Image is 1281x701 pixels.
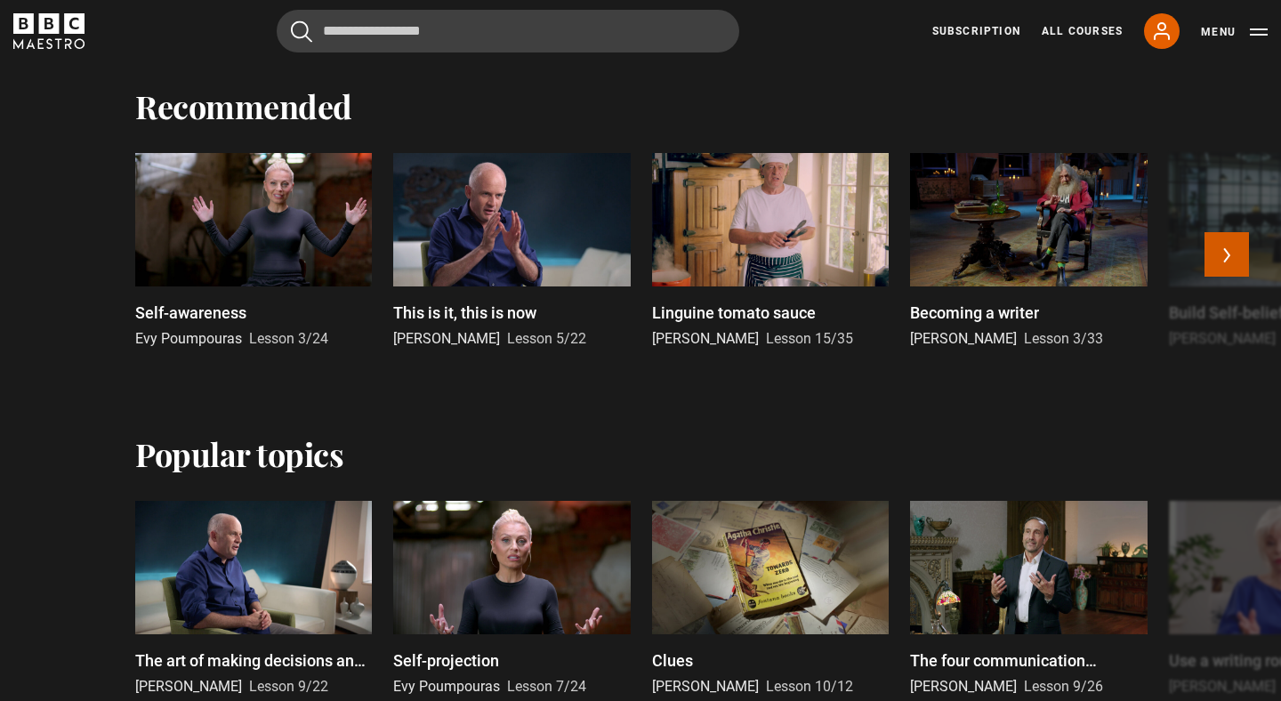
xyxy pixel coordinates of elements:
h2: Recommended [135,87,352,125]
span: [PERSON_NAME] [910,330,1017,347]
span: [PERSON_NAME] [1169,678,1276,695]
span: Lesson 10/12 [766,678,853,695]
a: All Courses [1042,23,1123,39]
p: The art of making decisions and the joy of missing out [135,649,372,673]
p: The four communication languages [910,649,1147,673]
h2: Popular topics [135,435,343,472]
span: Lesson 3/24 [249,330,328,347]
a: This is it, this is now [PERSON_NAME] Lesson 5/22 [393,153,630,350]
p: Self-awareness [135,301,246,325]
svg: BBC Maestro [13,13,85,49]
span: [PERSON_NAME] [652,330,759,347]
span: Lesson 3/33 [1024,330,1103,347]
span: Evy Poumpouras [135,330,242,347]
span: [PERSON_NAME] [652,678,759,695]
span: Evy Poumpouras [393,678,500,695]
span: Lesson 7/24 [507,678,586,695]
span: Lesson 9/22 [249,678,328,695]
span: [PERSON_NAME] [1169,330,1276,347]
input: Search [277,10,739,52]
span: [PERSON_NAME] [135,678,242,695]
p: This is it, this is now [393,301,536,325]
a: Self-projection Evy Poumpouras Lesson 7/24 [393,501,630,697]
button: Submit the search query [291,20,312,43]
p: Becoming a writer [910,301,1039,325]
span: Lesson 9/26 [1024,678,1103,695]
a: Subscription [932,23,1020,39]
a: Becoming a writer [PERSON_NAME] Lesson 3/33 [910,153,1147,350]
span: Lesson 15/35 [766,330,853,347]
p: Self-projection [393,649,499,673]
span: [PERSON_NAME] [393,330,500,347]
p: Clues [652,649,693,673]
a: Clues [PERSON_NAME] Lesson 10/12 [652,501,889,697]
span: [PERSON_NAME] [910,678,1017,695]
span: Lesson 5/22 [507,330,586,347]
a: The art of making decisions and the joy of missing out [PERSON_NAME] Lesson 9/22 [135,501,372,697]
p: Linguine tomato sauce [652,301,816,325]
button: Toggle navigation [1201,23,1268,41]
a: Self-awareness Evy Poumpouras Lesson 3/24 [135,153,372,350]
a: The four communication languages [PERSON_NAME] Lesson 9/26 [910,501,1147,697]
a: Linguine tomato sauce [PERSON_NAME] Lesson 15/35 [652,153,889,350]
